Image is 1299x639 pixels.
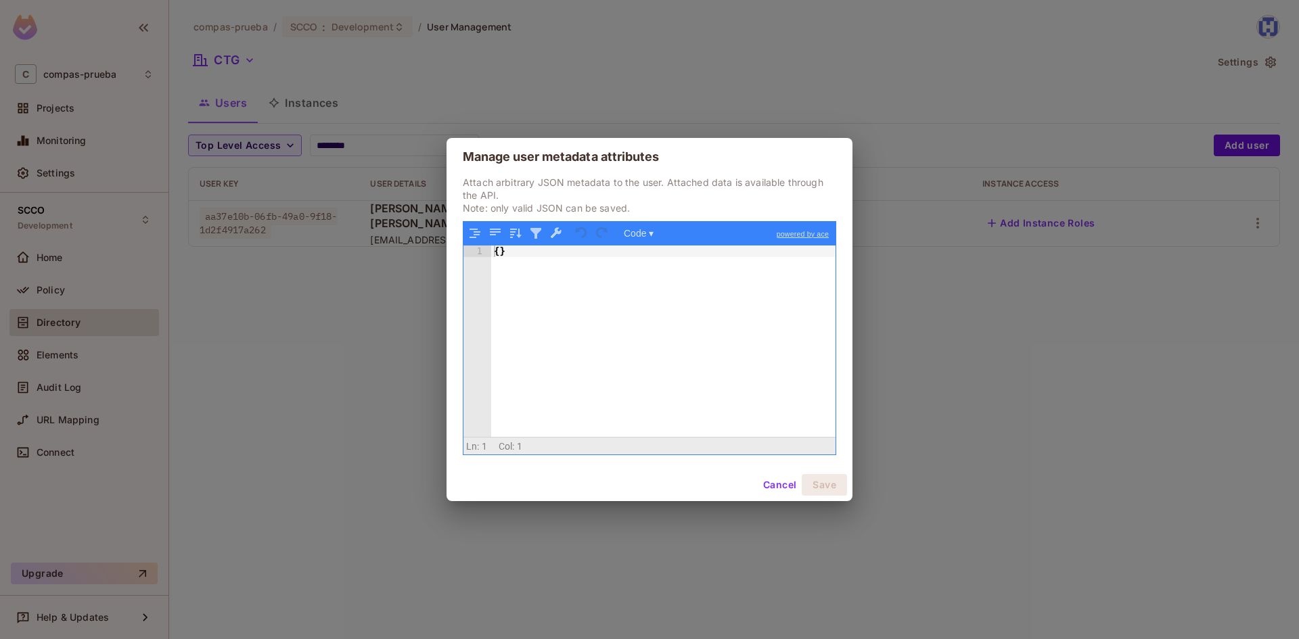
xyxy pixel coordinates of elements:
button: Redo (Ctrl+Shift+Z) [593,224,611,242]
button: Cancel [758,474,802,496]
button: Save [802,474,847,496]
button: Compact JSON data, remove all whitespaces (Ctrl+Shift+I) [486,224,504,242]
span: Ln: [466,441,479,452]
h2: Manage user metadata attributes [447,138,852,176]
button: Undo last action (Ctrl+Z) [573,224,591,242]
span: Col: [499,441,515,452]
span: 1 [517,441,522,452]
button: Format JSON data, with proper indentation and line feeds (Ctrl+I) [466,224,484,242]
a: powered by ace [770,222,836,246]
div: 1 [463,245,491,257]
button: Filter, sort, or transform contents [527,224,545,242]
button: Repair JSON: fix quotes and escape characters, remove comments and JSONP notation, turn JavaScrip... [547,224,565,242]
button: Sort contents [507,224,524,242]
p: Attach arbitrary JSON metadata to the user. Attached data is available through the API. Note: onl... [463,176,836,214]
span: 1 [482,441,487,452]
button: Code ▾ [619,224,658,242]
